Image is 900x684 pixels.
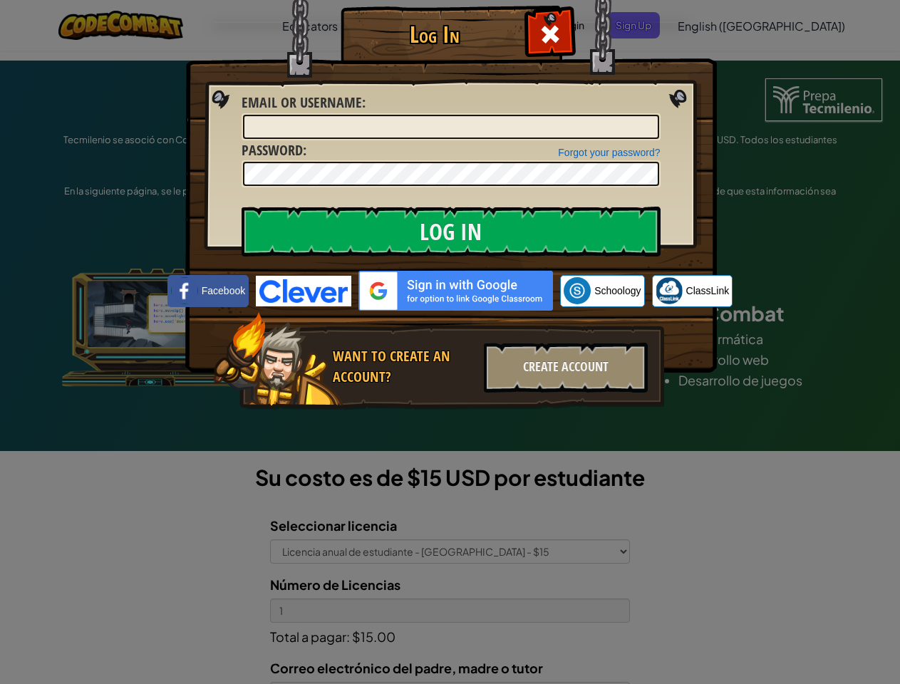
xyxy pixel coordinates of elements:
img: facebook_small.png [171,277,198,304]
div: Create Account [484,343,648,393]
img: classlink-logo-small.png [656,277,683,304]
img: schoology.png [564,277,591,304]
span: Email or Username [242,93,362,112]
span: Schoology [594,284,641,298]
span: ClassLink [686,284,730,298]
img: gplus_sso_button2.svg [358,271,553,311]
label: : [242,140,306,161]
div: Want to create an account? [333,346,475,387]
span: Password [242,140,303,160]
a: Forgot your password? [558,147,660,158]
label: : [242,93,366,113]
input: Log In [242,207,661,256]
img: clever-logo-blue.png [256,276,351,306]
h1: Log In [344,22,526,47]
span: Facebook [202,284,245,298]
